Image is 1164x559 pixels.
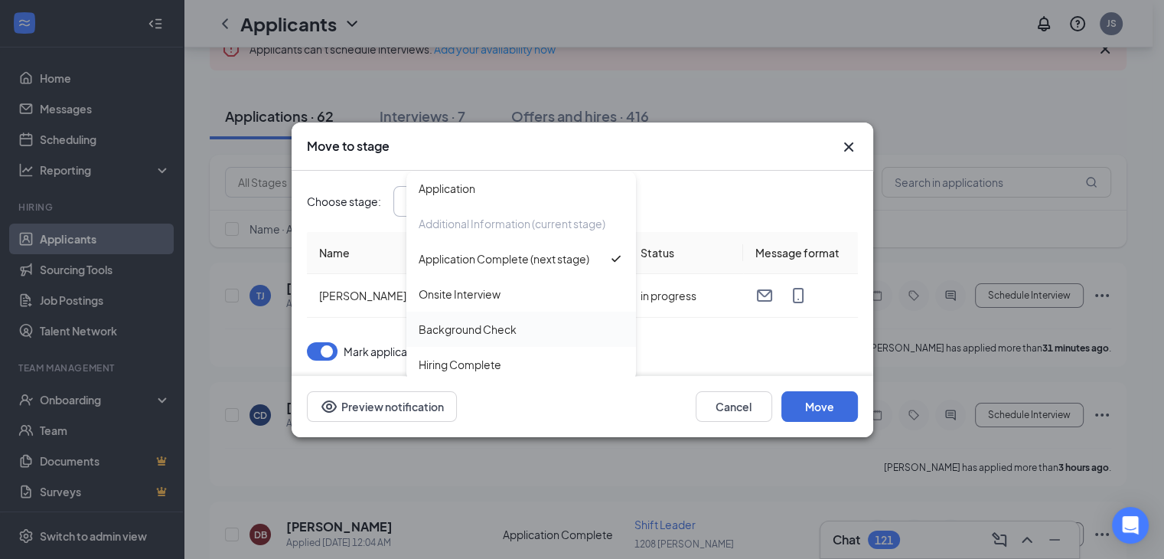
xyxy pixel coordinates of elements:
div: Application Complete (next stage) [419,250,589,267]
div: Additional Information (current stage) [419,215,605,232]
svg: Eye [320,397,338,416]
button: Cancel [696,391,772,422]
div: Open Intercom Messenger [1112,507,1149,544]
button: Close [840,138,858,156]
div: Background Check [419,321,517,338]
button: Preview notificationEye [307,391,457,422]
svg: MobileSms [789,286,807,305]
button: Move [781,391,858,422]
span: [PERSON_NAME] [319,289,406,302]
td: in progress [628,274,743,318]
div: Hiring Complete [419,356,501,373]
th: Message format [743,232,858,274]
span: Choose stage : [307,193,381,210]
span: Mark applicant(s) as Completed for Additional Information [344,342,632,361]
svg: Email [755,286,774,305]
div: Application [419,180,475,197]
th: Status [628,232,743,274]
svg: Checkmark [608,251,624,266]
h3: Move to stage [307,138,390,155]
th: Name [307,232,628,274]
svg: Cross [840,138,858,156]
div: Onsite Interview [419,286,500,302]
